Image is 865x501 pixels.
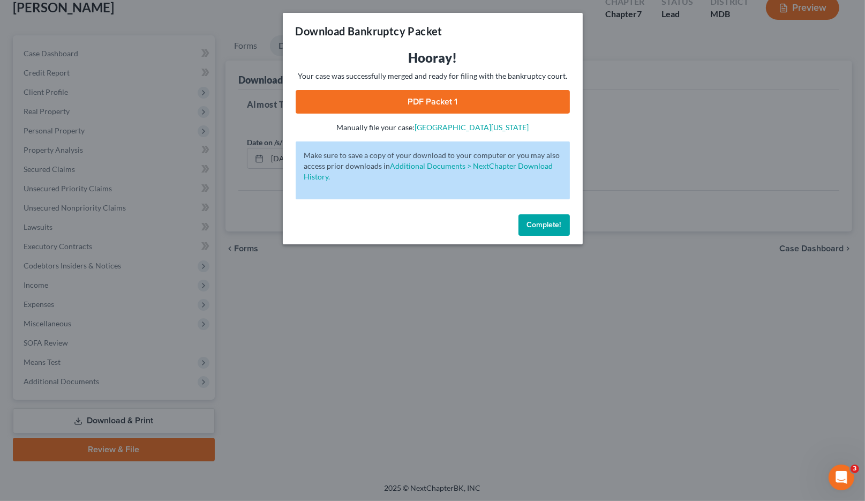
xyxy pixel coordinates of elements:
iframe: Intercom live chat [829,465,854,490]
h3: Hooray! [296,49,570,66]
h3: Download Bankruptcy Packet [296,24,442,39]
span: 3 [851,465,859,473]
a: PDF Packet 1 [296,90,570,114]
p: Make sure to save a copy of your download to your computer or you may also access prior downloads in [304,150,561,182]
button: Complete! [518,214,570,236]
a: [GEOGRAPHIC_DATA][US_STATE] [415,123,529,132]
a: Additional Documents > NextChapter Download History. [304,161,553,181]
p: Manually file your case: [296,122,570,133]
p: Your case was successfully merged and ready for filing with the bankruptcy court. [296,71,570,81]
span: Complete! [527,220,561,229]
